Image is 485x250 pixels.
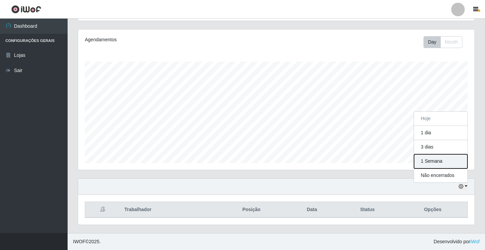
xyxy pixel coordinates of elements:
div: First group [423,36,462,48]
button: Month [440,36,462,48]
span: Desenvolvido por [434,238,480,245]
button: 1 dia [414,126,467,140]
div: Agendamentos [85,36,239,43]
a: iWof [470,239,480,244]
span: IWOF [73,239,86,244]
th: Data [287,202,337,218]
button: 1 Semana [414,154,467,168]
span: © 2025 . [73,238,101,245]
th: Trabalhador [120,202,216,218]
th: Status [337,202,398,218]
div: Toolbar with button groups [423,36,468,48]
th: Opções [398,202,468,218]
img: CoreUI Logo [11,5,41,14]
button: 3 dias [414,140,467,154]
button: Day [423,36,441,48]
th: Posição [216,202,287,218]
button: Não encerrados [414,168,467,182]
button: Hoje [414,112,467,126]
